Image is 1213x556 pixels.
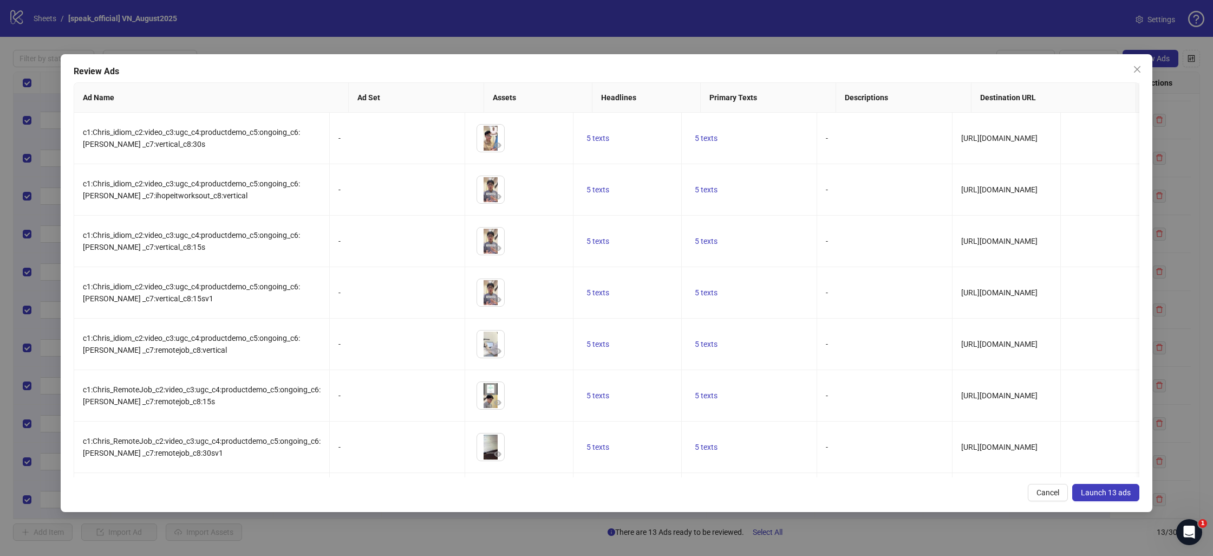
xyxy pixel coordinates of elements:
th: Destination URL [971,83,1136,113]
button: 5 texts [582,183,614,196]
img: Asset 1 [477,125,504,152]
span: [URL][DOMAIN_NAME] [961,237,1038,245]
button: Cancel [1028,484,1068,501]
span: [URL][DOMAIN_NAME] [961,185,1038,194]
span: c1:Chris_idiom_c2:video_c3:ugc_c4:productdemo_c5:ongoing_c6:[PERSON_NAME] _c7:vertical_c8:15sv1 [83,282,300,303]
span: 5 texts [695,185,718,194]
button: 5 texts [690,183,722,196]
button: 5 texts [690,286,722,299]
span: 5 texts [586,391,609,400]
button: 5 texts [690,389,722,402]
button: Preview [491,139,504,152]
span: c1:Chris_idiom_c2:video_c3:ugc_c4:productdemo_c5:ongoing_c6:[PERSON_NAME] _c7:vertical_c8:30s [83,128,300,148]
span: c1:Chris_idiom_c2:video_c3:ugc_c4:productdemo_c5:ongoing_c6:[PERSON_NAME] _c7:remotejob_c8:vertical [83,334,300,354]
th: Ad Name [74,83,349,113]
div: - [338,441,456,453]
button: 5 texts [690,132,722,145]
span: [URL][DOMAIN_NAME] [961,340,1038,348]
button: 5 texts [690,235,722,248]
span: 5 texts [695,443,718,451]
span: [URL][DOMAIN_NAME] [961,443,1038,451]
span: close [1133,65,1142,74]
span: 5 texts [586,134,609,143]
img: Asset 1 [477,434,504,461]
span: - [826,288,828,297]
button: Preview [491,190,504,203]
span: 5 texts [586,340,609,348]
span: eye [494,296,501,303]
button: 5 texts [690,441,722,454]
button: 5 texts [582,286,614,299]
button: 5 texts [582,235,614,248]
button: Close [1129,61,1146,78]
span: [URL][DOMAIN_NAME] [961,288,1038,297]
img: Asset 1 [477,331,504,358]
button: 5 texts [582,389,614,402]
button: 5 texts [582,338,614,351]
button: Launch 13 ads [1072,484,1139,501]
button: 5 texts [582,132,614,145]
div: Review Ads [74,65,1139,78]
span: 1 [1198,519,1207,528]
span: 5 texts [695,288,718,297]
span: c1:Chris_idiom_c2:video_c3:ugc_c4:productdemo_c5:ongoing_c6:[PERSON_NAME] _c7:ihopeitworksout_c8:... [83,179,300,200]
span: eye [494,347,501,355]
th: Assets [484,83,592,113]
span: eye [494,450,501,458]
div: - [338,287,456,299]
span: - [826,340,828,348]
th: Descriptions [836,83,971,113]
span: - [826,134,828,143]
button: Preview [491,242,504,255]
button: Preview [491,293,504,306]
span: [URL][DOMAIN_NAME] [961,134,1038,143]
th: Headlines [592,83,701,113]
span: Launch 13 ads [1081,488,1131,497]
span: eye [494,244,501,252]
span: 5 texts [586,443,609,451]
span: eye [494,399,501,406]
span: c1:Chris_RemoteJob_c2:video_c3:ugc_c4:productdemo_c5:ongoing_c6:[PERSON_NAME] _c7:remotejob_c8:15s [83,385,321,406]
img: Asset 1 [477,279,504,306]
div: - [338,390,456,402]
th: Primary Texts [701,83,836,113]
button: Preview [491,396,504,409]
img: Asset 1 [477,382,504,409]
button: 5 texts [582,441,614,454]
span: 5 texts [695,340,718,348]
span: eye [494,193,501,201]
span: - [826,443,828,451]
span: - [826,391,828,400]
button: 5 texts [690,338,722,351]
span: eye [494,141,501,149]
div: - [338,235,456,247]
button: Preview [491,448,504,461]
span: c1:Chris_RemoteJob_c2:video_c3:ugc_c4:productdemo_c5:ongoing_c6:[PERSON_NAME] _c7:remotejob_c8:30sv1 [83,437,321,457]
span: 5 texts [695,237,718,245]
img: Asset 1 [477,176,504,203]
div: - [338,132,456,144]
span: 5 texts [695,134,718,143]
span: Cancel [1036,488,1059,497]
div: - [338,184,456,196]
iframe: Intercom live chat [1176,519,1202,545]
span: 5 texts [586,185,609,194]
span: 5 texts [695,391,718,400]
span: 5 texts [586,237,609,245]
span: 5 texts [586,288,609,297]
th: Ad Set [349,83,484,113]
div: - [338,338,456,350]
button: Preview [491,345,504,358]
img: Asset 1 [477,228,504,255]
span: - [826,237,828,245]
span: - [826,185,828,194]
span: c1:Chris_idiom_c2:video_c3:ugc_c4:productdemo_c5:ongoing_c6:[PERSON_NAME] _c7:vertical_c8:15s [83,231,300,251]
span: [URL][DOMAIN_NAME] [961,391,1038,400]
